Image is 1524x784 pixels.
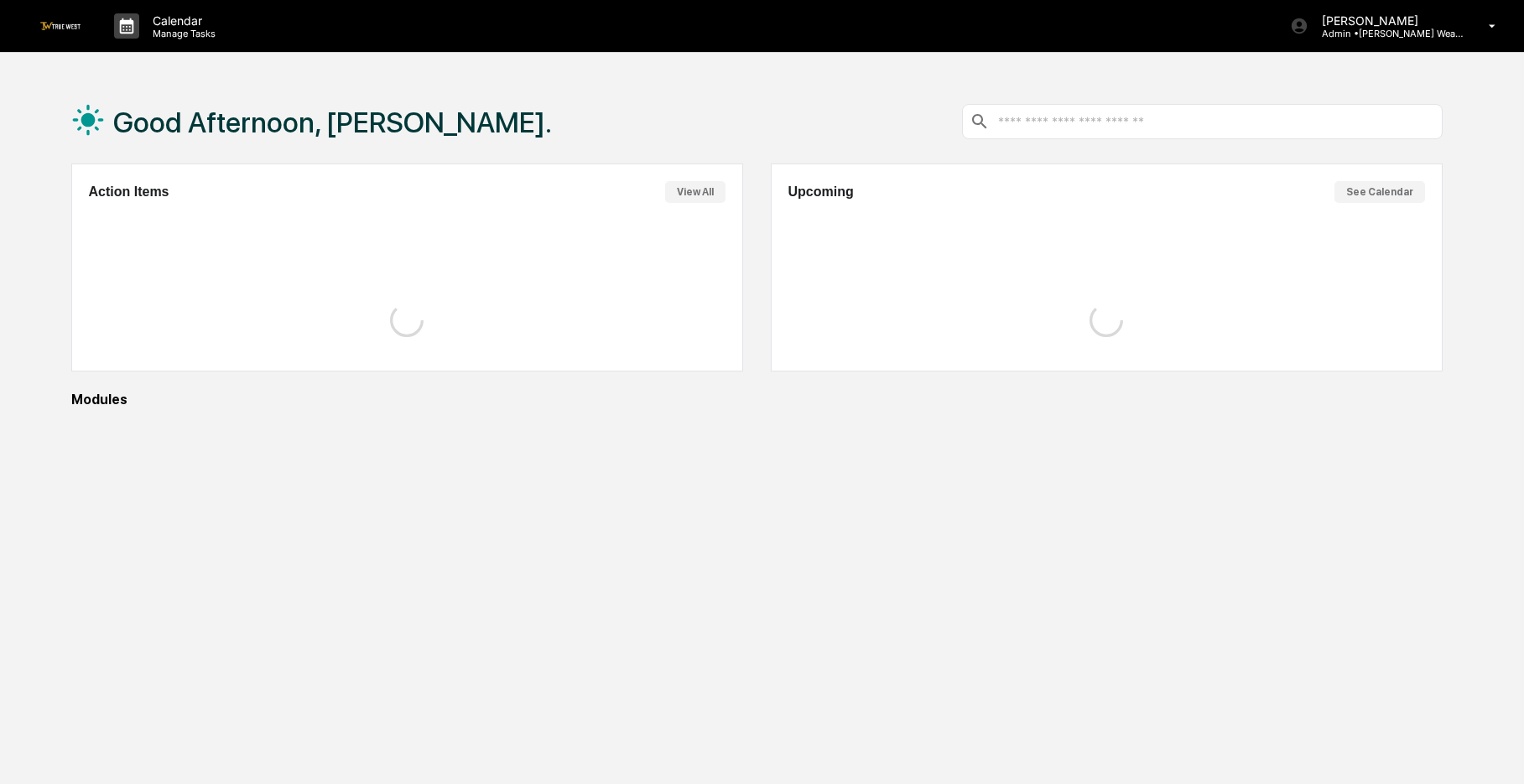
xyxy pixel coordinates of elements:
button: See Calendar [1334,181,1425,203]
p: [PERSON_NAME] [1308,13,1464,28]
div: Modules [71,392,1443,408]
h2: Upcoming [788,184,854,200]
p: Manage Tasks [139,28,224,39]
button: View All [665,181,726,203]
p: Admin • [PERSON_NAME] Wealth [1308,28,1464,39]
p: Calendar [139,13,224,28]
h2: Action Items [89,184,169,200]
h1: Good Afternoon, [PERSON_NAME]. [113,106,552,139]
img: logo [40,22,81,29]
